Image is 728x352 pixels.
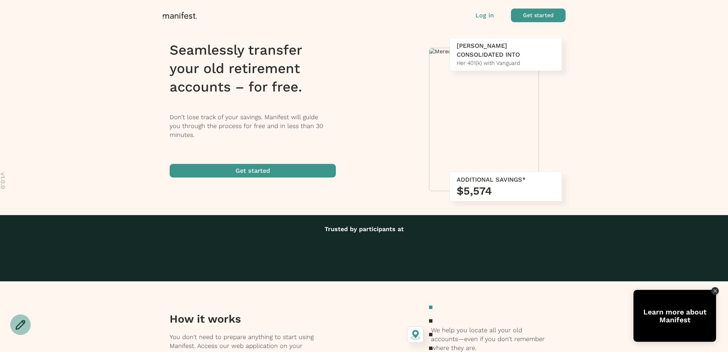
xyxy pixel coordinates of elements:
[633,290,716,342] div: Tolstoy bubble widget
[170,113,345,139] p: Don’t lose track of your savings. Manifest will guide you through the process for free and in les...
[429,48,539,55] img: Meredith
[457,59,555,67] div: Her 401(k) with Vanguard
[511,9,566,22] button: Get started
[633,308,716,324] div: Learn more about Manifest
[170,164,336,178] button: Get started
[475,11,494,20] button: Log in
[170,312,322,326] h3: How it works
[457,175,555,184] div: ADDITIONAL SAVINGS*
[170,41,345,96] h1: Seamlessly transfer your old retirement accounts – for free.
[457,184,555,198] h3: $5,574
[711,287,719,295] div: Close Tolstoy widget
[633,290,716,342] div: Open Tolstoy
[457,41,555,59] div: [PERSON_NAME] CONSOLIDATED INTO
[633,290,716,342] div: Open Tolstoy widget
